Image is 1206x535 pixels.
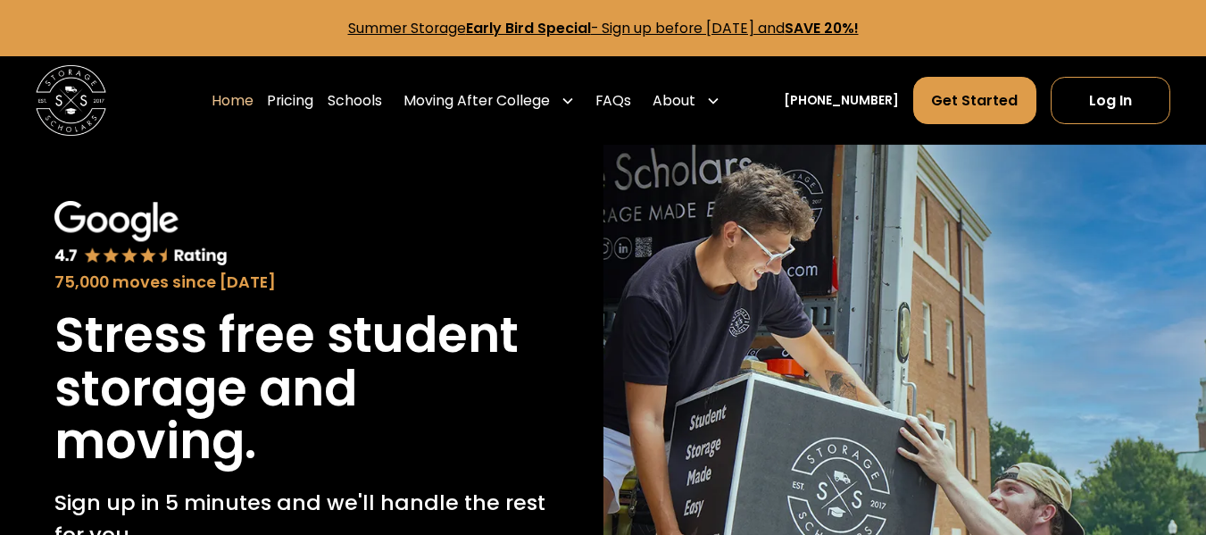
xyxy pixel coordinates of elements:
h1: Stress free student storage and moving. [54,309,549,469]
a: Schools [328,76,382,125]
a: Log In [1051,77,1170,124]
img: Google 4.7 star rating [54,201,228,267]
a: [PHONE_NUMBER] [784,91,899,110]
a: Summer StorageEarly Bird Special- Sign up before [DATE] andSAVE 20%! [348,18,859,38]
div: About [645,76,727,125]
div: Moving After College [396,76,581,125]
img: Storage Scholars main logo [36,65,106,136]
div: About [653,90,695,112]
a: Pricing [267,76,313,125]
a: Get Started [913,77,1037,124]
div: Moving After College [403,90,550,112]
a: home [36,65,106,136]
div: 75,000 moves since [DATE] [54,271,549,295]
a: Home [212,76,254,125]
strong: SAVE 20%! [785,18,859,38]
a: FAQs [595,76,631,125]
strong: Early Bird Special [466,18,591,38]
